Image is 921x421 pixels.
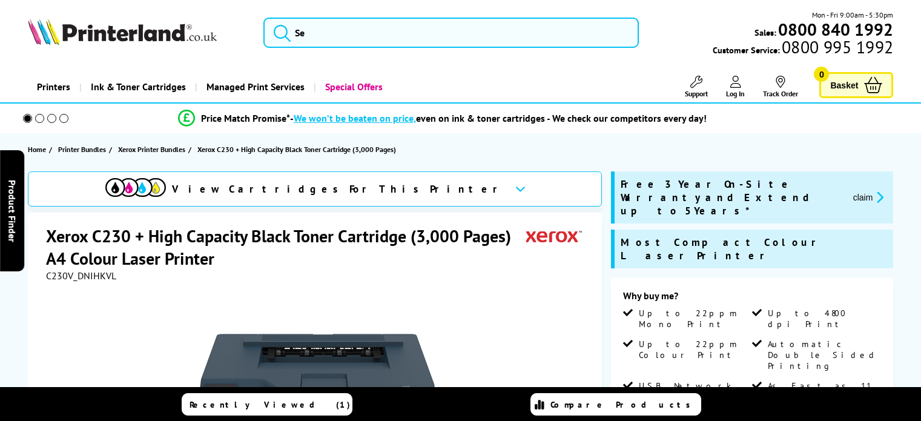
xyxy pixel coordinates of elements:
span: We won’t be beaten on price, [294,112,416,124]
a: Compare Products [530,393,701,416]
a: Managed Print Services [195,71,314,102]
span: As Fast as 11 Seconds First page [768,380,879,413]
a: Printer Bundles [58,143,109,156]
span: Xerox C230 + High Capacity Black Toner Cartridge (3,000 Pages) [197,143,396,156]
span: Xerox Printer Bundles [118,143,185,156]
img: View Cartridges [105,178,166,197]
b: 0800 840 1992 [778,18,893,41]
img: Xerox [526,225,582,247]
span: Automatic Double Sided Printing [768,339,879,371]
img: Printerland Logo [28,18,217,45]
span: 0 [814,67,829,82]
span: Support [685,89,708,98]
a: Track Order [763,76,798,98]
span: USB, Network, Wireless & Wi-Fi Direct [639,380,750,413]
span: Ink & Toner Cartridges [91,71,186,102]
span: C230V_DNIHKVL [46,270,116,282]
span: Mon - Fri 9:00am - 5:30pm [812,9,893,21]
a: 0800 840 1992 [776,24,893,35]
a: Log In [726,76,745,98]
span: Most Compact Colour Laser Printer [621,236,888,262]
div: - even on ink & toner cartridges - We check our competitors every day! [290,112,707,124]
a: Printerland Logo [28,18,248,47]
div: Why buy me? [623,290,882,308]
span: Up to 22ppm Mono Print [639,308,750,330]
span: Free 3 Year On-Site Warranty and Extend up to 5 Years* [621,177,843,217]
a: Ink & Toner Cartridges [79,71,195,102]
span: Printer Bundles [58,143,106,156]
span: Customer Service: [713,41,893,56]
a: Xerox C230 + High Capacity Black Toner Cartridge (3,000 Pages) [197,143,399,156]
h1: Xerox C230 + High Capacity Black Toner Cartridge (3,000 Pages) A4 Colour Laser Printer [46,225,526,270]
a: Xerox Printer Bundles [118,143,188,156]
a: Recently Viewed (1) [182,393,352,416]
span: 0800 995 1992 [780,41,893,53]
a: Printers [28,71,79,102]
button: promo-description [850,190,888,204]
span: Up to 22ppm Colour Print [639,339,750,360]
a: Support [685,76,708,98]
span: Basket [830,77,858,93]
span: Home [28,143,46,156]
input: Se [263,18,639,48]
a: Home [28,143,49,156]
span: Log In [726,89,745,98]
span: Price Match Promise* [201,112,290,124]
span: Recently Viewed (1) [190,399,351,410]
span: Compare Products [550,399,697,410]
span: View Cartridges For This Printer [172,182,505,196]
span: Sales: [754,27,776,38]
a: Special Offers [314,71,392,102]
span: Product Finder [6,179,18,242]
span: Up to 4800 dpi Print [768,308,879,330]
li: modal_Promise [6,108,879,129]
a: Basket 0 [819,72,893,98]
